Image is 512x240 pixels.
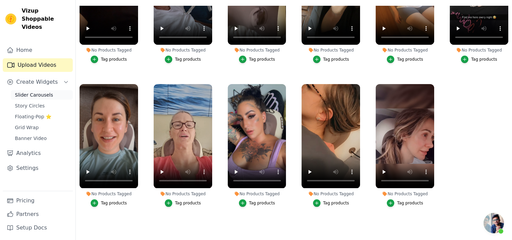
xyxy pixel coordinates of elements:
[16,78,58,86] span: Create Widgets
[3,75,73,89] button: Create Widgets
[5,14,16,24] img: Vizup
[11,123,73,132] a: Grid Wrap
[302,191,360,197] div: No Products Tagged
[249,200,275,206] div: Tag products
[15,124,39,131] span: Grid Wrap
[15,113,51,120] span: Floating-Pop ⭐
[11,90,73,100] a: Slider Carousels
[101,57,127,62] div: Tag products
[11,112,73,121] a: Floating-Pop ⭐
[3,58,73,72] a: Upload Videos
[101,200,127,206] div: Tag products
[313,56,349,63] button: Tag products
[3,207,73,221] a: Partners
[323,200,349,206] div: Tag products
[376,191,434,197] div: No Products Tagged
[313,199,349,207] button: Tag products
[471,57,497,62] div: Tag products
[80,47,138,53] div: No Products Tagged
[175,57,201,62] div: Tag products
[302,47,360,53] div: No Products Tagged
[397,57,423,62] div: Tag products
[15,135,47,142] span: Banner Video
[461,56,497,63] button: Tag products
[15,92,53,98] span: Slider Carousels
[239,56,275,63] button: Tag products
[80,191,138,197] div: No Products Tagged
[228,47,286,53] div: No Products Tagged
[387,199,423,207] button: Tag products
[249,57,275,62] div: Tag products
[323,57,349,62] div: Tag products
[22,7,70,31] span: Vizup Shoppable Videos
[15,102,45,109] span: Story Circles
[91,56,127,63] button: Tag products
[154,191,212,197] div: No Products Tagged
[484,213,504,233] div: Open chat
[165,56,201,63] button: Tag products
[397,200,423,206] div: Tag products
[239,199,275,207] button: Tag products
[91,199,127,207] button: Tag products
[376,47,434,53] div: No Products Tagged
[387,56,423,63] button: Tag products
[11,134,73,143] a: Banner Video
[3,161,73,175] a: Settings
[175,200,201,206] div: Tag products
[165,199,201,207] button: Tag products
[154,47,212,53] div: No Products Tagged
[3,221,73,235] a: Setup Docs
[3,43,73,57] a: Home
[3,146,73,160] a: Analytics
[228,191,286,197] div: No Products Tagged
[450,47,508,53] div: No Products Tagged
[11,101,73,111] a: Story Circles
[3,194,73,207] a: Pricing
